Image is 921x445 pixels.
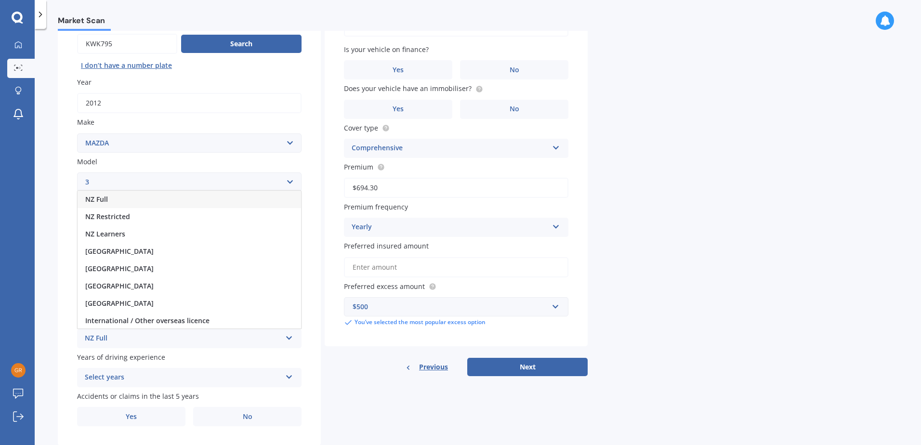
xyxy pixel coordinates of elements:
span: No [510,66,519,74]
span: [GEOGRAPHIC_DATA] [85,264,154,273]
span: [GEOGRAPHIC_DATA] [85,281,154,290]
span: Preferred excess amount [344,282,425,291]
span: Model [77,157,97,166]
input: Enter plate number [77,34,177,54]
span: Preferred insured amount [344,242,429,251]
div: Yearly [352,222,548,233]
span: International / Other overseas licence [85,316,210,325]
span: [GEOGRAPHIC_DATA] [85,247,154,256]
span: Yes [393,66,404,74]
span: [GEOGRAPHIC_DATA] [85,299,154,308]
div: $500 [353,301,548,312]
span: Years of driving experience [77,353,165,362]
input: Enter amount [344,257,568,277]
span: No [243,413,252,421]
span: Market Scan [58,16,111,29]
span: Premium frequency [344,202,408,211]
input: YYYY [77,93,302,113]
div: Comprehensive [352,143,548,154]
span: Does your vehicle have an immobiliser? [344,84,472,93]
span: NZ Full [85,195,108,204]
span: Is your vehicle on finance? [344,45,429,54]
span: NZ Learners [85,229,125,238]
span: Yes [126,413,137,421]
span: Yes [393,105,404,113]
span: Year [77,78,92,87]
button: Next [467,358,588,376]
span: Make [77,118,94,127]
span: Premium [344,162,373,171]
input: Enter premium [344,178,568,198]
button: I don’t have a number plate [77,58,176,73]
div: You’ve selected the most popular excess option [344,318,568,327]
span: Accidents or claims in the last 5 years [77,392,199,401]
div: Select years [85,372,281,383]
span: Cover type [344,123,378,132]
div: NZ Full [85,333,281,344]
span: Previous [419,360,448,374]
img: ab7cc9ed7fd026bad966f0a812219145 [11,363,26,378]
button: Search [181,35,302,53]
span: NZ Restricted [85,212,130,221]
span: No [510,105,519,113]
